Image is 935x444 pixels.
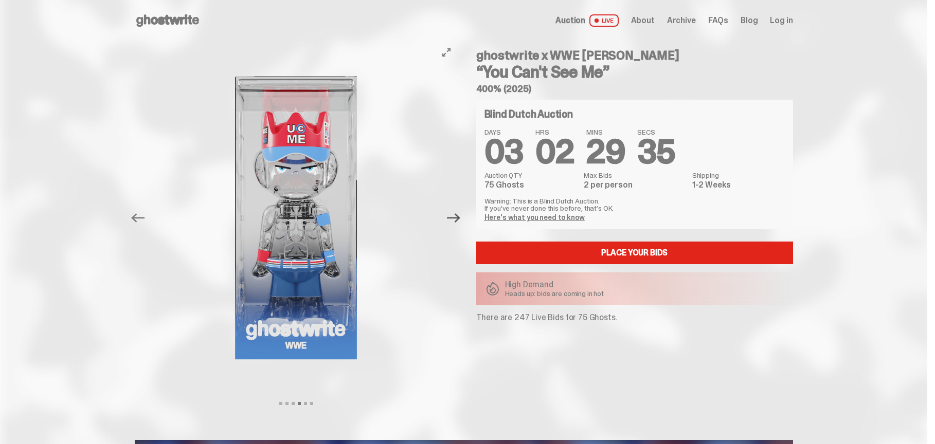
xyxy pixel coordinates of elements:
dd: 2 per person [584,181,686,189]
span: SECS [637,128,675,136]
a: Archive [667,16,696,25]
span: HRS [535,128,574,136]
a: Place your Bids [476,242,793,264]
button: View slide 6 [310,402,313,405]
span: 29 [586,131,625,173]
span: 03 [484,131,524,173]
span: LIVE [589,14,619,27]
span: DAYS [484,128,524,136]
p: Warning: This is a Blind Dutch Auction. If you’ve never done this before, that’s OK. [484,197,785,212]
h5: 400% (2025) [476,84,793,94]
h3: “You Can't See Me” [476,64,793,80]
p: There are 247 Live Bids for 75 Ghosts. [476,313,793,322]
p: High Demand [505,281,604,289]
a: FAQs [708,16,728,25]
img: John_Cena_Hero_9.png [155,41,438,395]
dd: 1-2 Weeks [692,181,785,189]
button: View slide 1 [279,402,282,405]
h4: Blind Dutch Auction [484,109,573,119]
p: Heads up: bids are coming in hot [505,290,604,297]
h4: ghostwrite x WWE [PERSON_NAME] [476,49,793,62]
dt: Max Bids [584,172,686,179]
dt: Auction QTY [484,172,578,179]
button: View slide 3 [292,402,295,405]
dt: Shipping [692,172,785,179]
button: View slide 4 [298,402,301,405]
span: 35 [637,131,675,173]
a: Log in [770,16,793,25]
button: Next [443,207,465,229]
dd: 75 Ghosts [484,181,578,189]
a: Here's what you need to know [484,213,585,222]
a: Auction LIVE [555,14,618,27]
button: View slide 2 [285,402,289,405]
button: View slide 5 [304,402,307,405]
a: Blog [741,16,758,25]
a: About [631,16,655,25]
button: Previous [127,207,150,229]
button: View full-screen [440,46,453,59]
span: MINS [586,128,625,136]
span: Auction [555,16,585,25]
span: 02 [535,131,574,173]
